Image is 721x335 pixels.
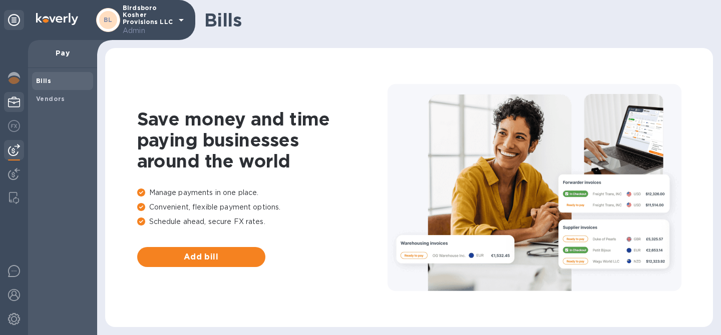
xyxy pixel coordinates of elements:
[36,48,89,58] p: Pay
[137,247,265,267] button: Add bill
[8,96,20,108] img: My Profile
[4,10,24,30] div: Unpin categories
[123,25,173,36] p: Admin
[137,108,388,171] h1: Save money and time paying businesses around the world
[104,16,113,23] b: BL
[36,13,78,25] img: Logo
[8,120,20,132] img: Foreign exchange
[137,187,388,198] p: Manage payments in one place.
[123,4,173,36] p: Birdsboro Kosher Provisions LLC
[36,95,65,102] b: Vendors
[137,202,388,212] p: Convenient, flexible payment options.
[204,9,705,30] h1: Bills
[36,77,51,84] b: Bills
[145,251,257,263] span: Add bill
[137,216,388,227] p: Schedule ahead, secure FX rates.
